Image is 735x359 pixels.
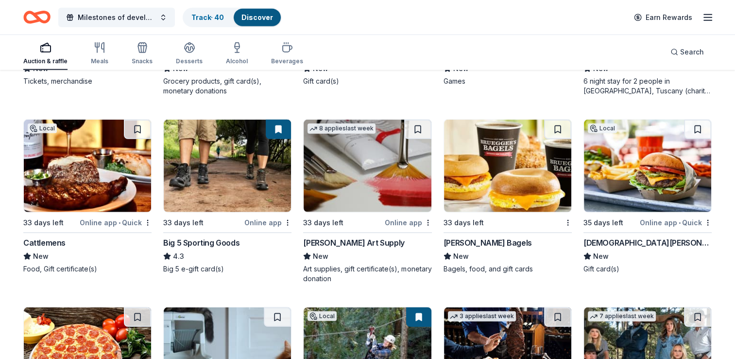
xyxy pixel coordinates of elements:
[593,251,609,262] span: New
[163,237,239,249] div: Big 5 Sporting Goods
[226,57,248,65] div: Alcohol
[176,38,203,70] button: Desserts
[163,217,204,229] div: 33 days left
[583,217,623,229] div: 35 days left
[164,120,291,212] img: Image for Big 5 Sporting Goods
[23,119,152,274] a: Image for CattlemensLocal33 days leftOnline app•QuickCattlemensNewFood, Gift certificate(s)
[444,120,571,212] img: Image for Bruegger's Bagels
[132,38,153,70] button: Snacks
[132,57,153,65] div: Snacks
[444,237,532,249] div: [PERSON_NAME] Bagels
[583,119,712,274] a: Image for Gott's RoadsideLocal35 days leftOnline app•Quick[DEMOGRAPHIC_DATA][PERSON_NAME] Roadsid...
[58,8,175,27] button: Milestones of development celebrates 40 years
[444,217,484,229] div: 33 days left
[680,46,704,58] span: Search
[303,217,343,229] div: 33 days left
[308,311,337,321] div: Local
[308,124,376,134] div: 8 applies last week
[640,216,712,229] div: Online app Quick
[588,124,617,133] div: Local
[163,119,291,274] a: Image for Big 5 Sporting Goods33 days leftOnline appBig 5 Sporting Goods4.3Big 5 e-gift card(s)
[444,119,572,274] a: Image for Bruegger's Bagels33 days left[PERSON_NAME] BagelsNewBagels, food, and gift cards
[78,12,155,23] span: Milestones of development celebrates 40 years
[163,76,291,96] div: Grocery products, gift card(s), monetary donations
[584,120,711,212] img: Image for Gott's Roadside
[226,38,248,70] button: Alcohol
[304,120,431,212] img: Image for Trekell Art Supply
[176,57,203,65] div: Desserts
[271,57,303,65] div: Beverages
[24,120,151,212] img: Image for Cattlemens
[23,76,152,86] div: Tickets, merchandise
[23,237,66,249] div: Cattlemens
[163,264,291,274] div: Big 5 e-gift card(s)
[23,6,51,29] a: Home
[23,38,68,70] button: Auction & raffle
[23,264,152,274] div: Food, Gift certificate(s)
[663,42,712,62] button: Search
[28,124,57,133] div: Local
[23,57,68,65] div: Auction & raffle
[303,264,431,284] div: Art supplies, gift certificate(s), monetary donation
[244,216,291,229] div: Online app
[385,216,432,229] div: Online app
[91,38,108,70] button: Meals
[313,251,328,262] span: New
[173,251,184,262] span: 4.3
[588,311,656,322] div: 7 applies last week
[453,251,469,262] span: New
[583,237,712,249] div: [DEMOGRAPHIC_DATA][PERSON_NAME] Roadside
[679,219,681,227] span: •
[241,13,273,21] a: Discover
[628,9,698,26] a: Earn Rewards
[444,264,572,274] div: Bagels, food, and gift cards
[80,216,152,229] div: Online app Quick
[191,13,224,21] a: Track· 40
[303,237,404,249] div: [PERSON_NAME] Art Supply
[183,8,282,27] button: Track· 40Discover
[444,76,572,86] div: Games
[271,38,303,70] button: Beverages
[119,219,120,227] span: •
[91,57,108,65] div: Meals
[33,251,49,262] span: New
[583,76,712,96] div: 6 night stay for 2 people in [GEOGRAPHIC_DATA], Tuscany (charity rate is $1380; retails at $2200;...
[448,311,516,322] div: 3 applies last week
[23,217,64,229] div: 33 days left
[303,76,431,86] div: Gift card(s)
[583,264,712,274] div: Gift card(s)
[303,119,431,284] a: Image for Trekell Art Supply8 applieslast week33 days leftOnline app[PERSON_NAME] Art SupplyNewAr...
